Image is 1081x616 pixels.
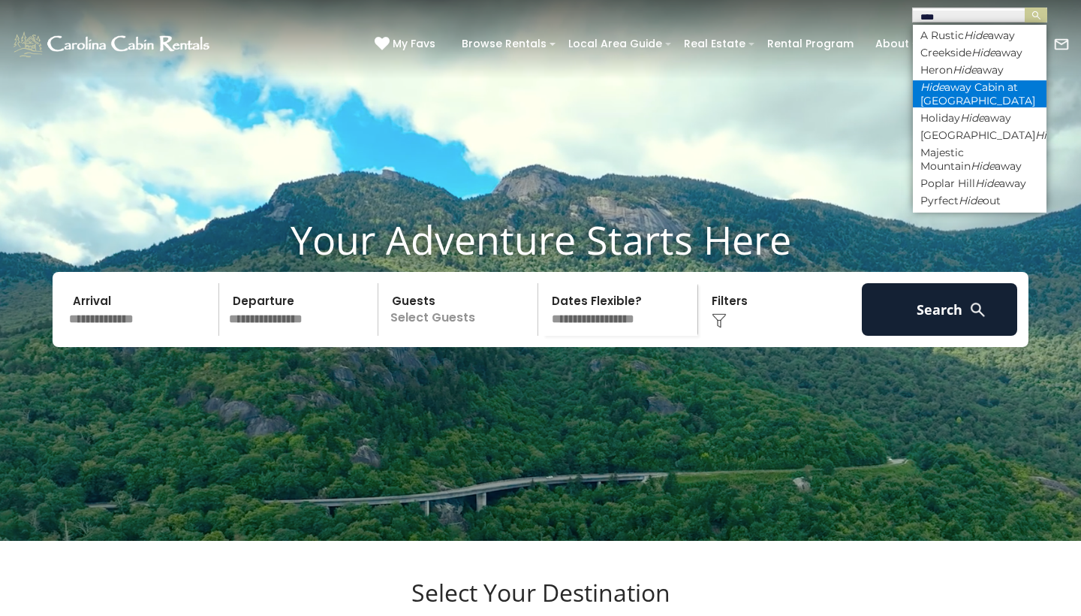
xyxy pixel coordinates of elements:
button: Search [862,283,1017,336]
em: Hide [959,194,983,207]
img: filter--v1.png [712,313,727,328]
em: Hide [960,111,984,125]
li: [GEOGRAPHIC_DATA] away [913,211,1046,225]
p: Select Guests [383,283,537,336]
li: Creekside away [913,46,1046,59]
em: Hide [964,29,988,42]
a: Local Area Guide [561,32,670,56]
li: Pyrfect out [913,194,1046,207]
a: Rental Program [760,32,861,56]
li: away Cabin at [GEOGRAPHIC_DATA] [913,80,1046,107]
em: Hide [971,159,995,173]
a: My Favs [375,36,439,53]
em: Hide [975,177,999,190]
li: A Rustic away [913,29,1046,42]
img: mail-regular-white.png [1053,36,1070,53]
h1: Your Adventure Starts Here [11,216,1070,263]
em: Hide [920,80,944,94]
li: [GEOGRAPHIC_DATA] away [913,128,1046,142]
img: search-regular-white.png [968,300,987,319]
img: White-1-1-2.png [11,29,214,59]
li: Holiday away [913,111,1046,125]
a: Real Estate [676,32,753,56]
li: Poplar Hill away [913,177,1046,190]
a: About [868,32,917,56]
em: Hide [971,46,995,59]
a: Browse Rentals [454,32,554,56]
li: Majestic Mountain away [913,146,1046,173]
li: Heron away [913,63,1046,77]
em: Hide [1035,211,1059,225]
em: Hide [953,63,977,77]
span: My Favs [393,36,435,52]
em: Hide [1035,128,1059,142]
